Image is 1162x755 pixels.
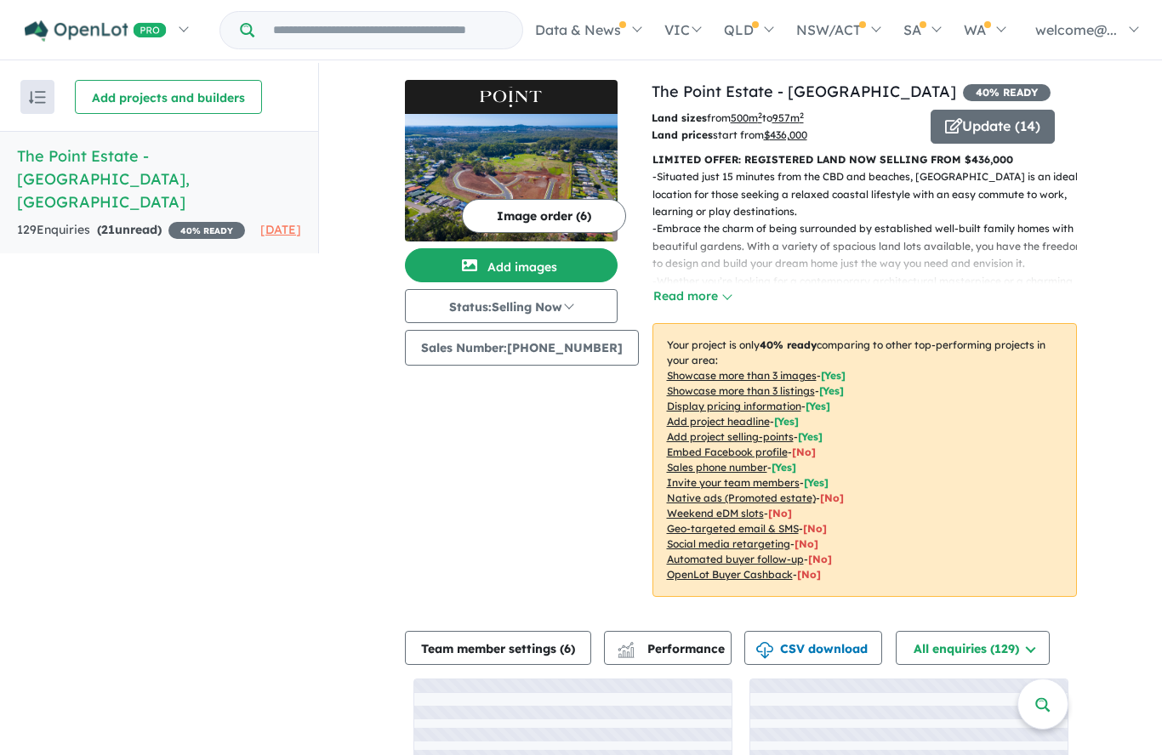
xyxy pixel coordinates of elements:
[620,641,725,656] span: Performance
[405,330,639,366] button: Sales Number:[PHONE_NUMBER]
[604,631,732,665] button: Performance
[652,287,732,306] button: Read more
[808,553,832,565] span: [No]
[744,631,882,665] button: CSV download
[800,111,804,120] sup: 2
[764,128,807,141] u: $ 436,000
[618,647,635,658] img: bar-chart.svg
[618,642,633,651] img: line-chart.svg
[667,568,793,581] u: OpenLot Buyer Cashback
[792,446,816,458] span: [ No ]
[667,553,804,565] u: Automated buyer follow-up
[25,20,167,42] img: Openlot PRO Logo White
[667,461,767,474] u: Sales phone number
[405,289,618,323] button: Status:Selling Now
[963,84,1051,101] span: 40 % READY
[17,145,301,213] h5: The Point Estate - [GEOGRAPHIC_DATA] , [GEOGRAPHIC_DATA]
[1035,21,1117,38] span: welcome@...
[667,446,788,458] u: Embed Facebook profile
[795,537,818,550] span: [No]
[768,507,792,519] span: [No]
[731,111,762,124] u: 500 m
[652,273,1091,308] p: - Whether you’re looking for a contemporary architectural masterpiece or a charming family abode,...
[405,248,618,282] button: Add images
[405,80,618,241] a: The Point Estate - Port Macquarie LogoThe Point Estate - Port Macquarie
[667,476,800,489] u: Invite your team members
[758,111,762,120] sup: 2
[931,110,1055,144] button: Update (14)
[667,384,815,397] u: Showcase more than 3 listings
[652,168,1091,220] p: - Situated just 15 minutes from the CBD and beaches, [GEOGRAPHIC_DATA] is an ideal location for t...
[652,220,1091,272] p: - Embrace the charm of being surrounded by established well-built family homes with beautiful gar...
[260,222,301,237] span: [DATE]
[667,400,801,412] u: Display pricing information
[667,491,816,504] u: Native ads (Promoted estate)
[804,476,829,489] span: [ Yes ]
[405,114,618,241] img: The Point Estate - Port Macquarie
[772,111,804,124] u: 957 m
[820,491,844,504] span: [No]
[412,87,611,107] img: The Point Estate - Port Macquarie Logo
[803,522,827,535] span: [No]
[667,507,764,519] u: Weekend eDM slots
[896,631,1050,665] button: All enquiries (129)
[806,400,830,412] span: [ Yes ]
[772,461,796,474] span: [ Yes ]
[652,128,713,141] b: Land prices
[75,80,262,114] button: Add projects and builders
[797,568,821,581] span: [No]
[819,384,844,397] span: [ Yes ]
[17,220,245,241] div: 129 Enquir ies
[101,222,115,237] span: 21
[405,631,591,665] button: Team member settings (6)
[652,82,956,101] a: The Point Estate - [GEOGRAPHIC_DATA]
[168,222,245,239] span: 40 % READY
[652,323,1077,597] p: Your project is only comparing to other top-performing projects in your area: - - - - - - - - - -...
[97,222,162,237] strong: ( unread)
[798,430,823,443] span: [ Yes ]
[667,415,770,428] u: Add project headline
[564,641,571,656] span: 6
[760,338,817,351] b: 40 % ready
[652,111,707,124] b: Land sizes
[667,537,790,550] u: Social media retargeting
[462,199,626,233] button: Image order (6)
[762,111,804,124] span: to
[774,415,799,428] span: [ Yes ]
[258,12,519,48] input: Try estate name, suburb, builder or developer
[652,151,1077,168] p: LIMITED OFFER: REGISTERED LAND NOW SELLING FROM $436,000
[667,430,794,443] u: Add project selling-points
[667,522,799,535] u: Geo-targeted email & SMS
[821,369,846,382] span: [ Yes ]
[652,110,918,127] p: from
[756,642,773,659] img: download icon
[652,127,918,144] p: start from
[667,369,817,382] u: Showcase more than 3 images
[29,91,46,104] img: sort.svg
